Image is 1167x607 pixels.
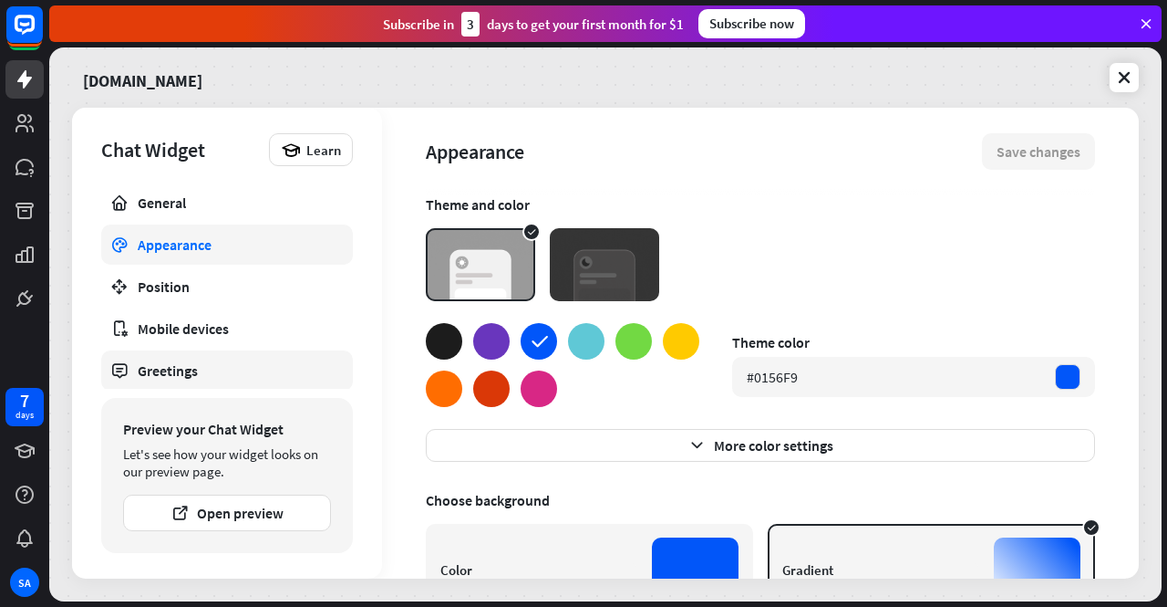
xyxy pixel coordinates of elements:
div: Greetings [138,361,316,380]
div: Preview your Chat Widget [123,420,331,438]
a: Appearance [101,225,353,265]
div: Let's see how your widget looks on our preview page. [123,445,331,480]
a: 7 days [5,388,44,426]
a: [DOMAIN_NAME] [83,58,202,97]
div: Choose background [426,491,1095,509]
div: SA [10,568,39,597]
div: Subscribe in days to get your first month for $1 [383,12,684,37]
div: Subscribe now [698,9,805,38]
div: 3 [461,12,480,37]
div: Chat Widget [101,137,260,162]
a: Greetings [101,351,353,391]
span: Learn [306,141,341,159]
div: Position [138,277,316,296]
button: Open LiveChat chat widget [15,7,69,62]
div: General [138,194,316,212]
a: Position [101,267,353,307]
button: Open preview [123,495,331,531]
div: #0156F9 [747,368,798,386]
a: Mobile devices [101,309,353,349]
button: Save changes [982,133,1095,170]
a: General [101,183,353,223]
button: More color settings [426,429,1095,462]
div: Appearance [138,235,316,254]
div: 7 [20,392,29,409]
div: Mobile devices [138,319,316,338]
div: Theme color [732,333,1095,351]
div: days [15,409,34,422]
div: Color [440,561,637,579]
div: Gradient [782,561,979,579]
div: Appearance [426,139,982,164]
div: Theme and color [426,195,1095,214]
